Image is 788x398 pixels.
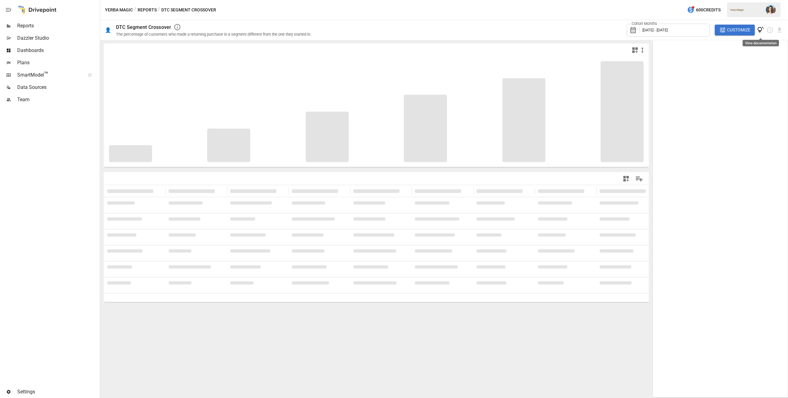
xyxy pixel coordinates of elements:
label: Cohort Months [630,21,659,26]
button: Sort [646,187,655,195]
button: Reports [138,6,157,14]
span: Team [17,96,98,103]
span: Plans [17,59,98,66]
button: Sort [277,187,286,195]
span: Dazzler Studio [17,34,98,42]
div: 👤 [105,27,111,33]
button: Sort [339,187,347,195]
span: ™ [44,70,48,78]
button: Download report [776,26,783,34]
button: Schedule report [766,26,774,34]
button: Sort [523,187,532,195]
button: Sort [585,187,593,195]
button: Sort [215,187,224,195]
span: Dashboards [17,47,98,54]
span: SmartModel [17,71,81,79]
button: Customize [715,25,755,36]
div: Yerba Magic [730,9,762,11]
button: Yerba Magic [105,6,133,14]
div: The percentage of customers who made a returning purchase in a segment different from the one the... [116,32,311,37]
span: Customize [727,26,750,34]
button: Sort [462,187,470,195]
div: DTC Segment Crossover [116,24,171,30]
span: 600 Credits [696,6,721,14]
button: Sort [400,187,409,195]
span: Reports [17,22,98,30]
span: Settings [17,388,98,396]
button: Sort [154,187,163,195]
button: Manage Columns [632,172,646,186]
span: [DATE] - [DATE] [642,28,668,32]
span: Data Sources [17,84,98,91]
div: / [134,6,136,14]
button: View documentation [757,25,764,36]
button: 600Credits [685,4,723,16]
div: View documentation [743,40,779,46]
div: / [158,6,160,14]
